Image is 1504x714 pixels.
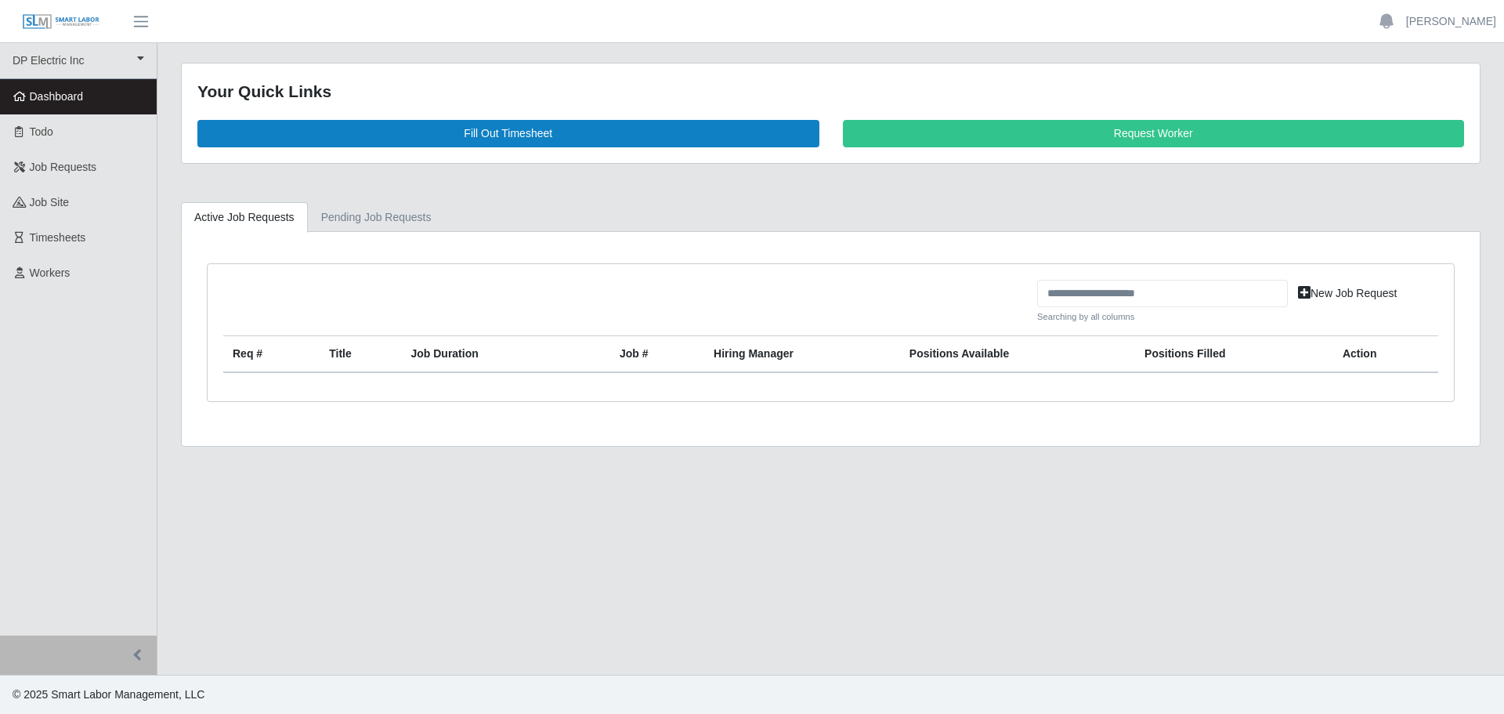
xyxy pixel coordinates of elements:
span: Job Requests [30,161,97,173]
a: Fill Out Timesheet [197,120,819,147]
th: Hiring Manager [704,336,900,373]
th: Action [1333,336,1438,373]
a: Pending Job Requests [308,202,445,233]
img: SLM Logo [22,13,100,31]
div: Your Quick Links [197,79,1464,104]
a: New Job Request [1288,280,1408,307]
span: job site [30,196,70,208]
th: Req # [223,336,320,373]
span: Workers [30,266,70,279]
th: Job Duration [401,336,573,373]
th: Title [320,336,401,373]
a: [PERSON_NAME] [1406,13,1496,30]
th: Job # [610,336,704,373]
small: Searching by all columns [1037,310,1288,324]
span: © 2025 Smart Labor Management, LLC [13,688,204,701]
span: Timesheets [30,231,86,244]
span: Dashboard [30,90,84,103]
th: Positions Available [900,336,1135,373]
a: Active Job Requests [181,202,308,233]
a: Request Worker [843,120,1465,147]
th: Positions Filled [1135,336,1333,373]
span: Todo [30,125,53,138]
